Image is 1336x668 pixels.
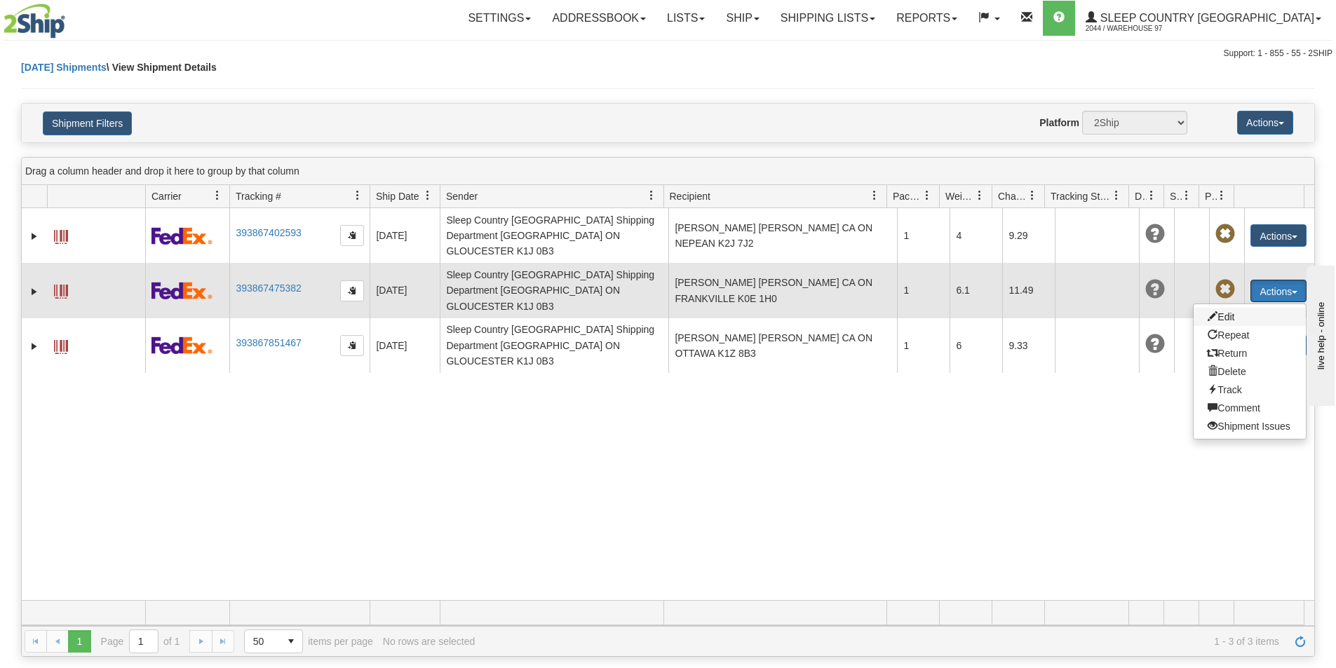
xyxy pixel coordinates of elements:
button: Actions [1250,280,1307,302]
div: live help - online [11,12,130,22]
span: Unknown [1145,224,1165,244]
td: [PERSON_NAME] [PERSON_NAME] CA ON FRANKVILLE K0E 1H0 [668,263,897,318]
a: Tracking Status filter column settings [1105,184,1128,207]
span: select [280,630,302,653]
a: Shipment Issues [1194,417,1306,435]
td: 1 [897,318,950,373]
button: Copy to clipboard [340,335,364,356]
label: Platform [1039,116,1079,130]
a: Repeat [1194,326,1306,344]
span: 1 - 3 of 3 items [485,636,1279,647]
span: Page 1 [68,630,90,653]
td: Sleep Country [GEOGRAPHIC_DATA] Shipping Department [GEOGRAPHIC_DATA] ON GLOUCESTER K1J 0B3 [440,263,668,318]
span: Recipient [670,189,710,203]
a: Addressbook [541,1,656,36]
span: Shipment Issues [1170,189,1182,203]
a: Label [54,224,68,246]
a: Expand [27,339,41,353]
a: 393867851467 [236,337,301,348]
td: 9.29 [1002,208,1055,263]
td: [PERSON_NAME] [PERSON_NAME] CA ON OTTAWA K1Z 8B3 [668,318,897,373]
img: logo2044.jpg [4,4,65,39]
span: Page of 1 [101,629,180,653]
a: Carrier filter column settings [205,184,229,207]
a: Weight filter column settings [968,184,992,207]
td: 4 [950,208,1002,263]
span: Unknown [1145,334,1165,354]
a: Settings [457,1,541,36]
td: 6 [950,318,1002,373]
a: Return [1194,344,1306,362]
a: Ship [715,1,769,36]
a: Lists [656,1,715,36]
div: grid grouping header [22,158,1314,185]
input: Page 1 [130,630,158,653]
button: Copy to clipboard [340,225,364,246]
a: Packages filter column settings [915,184,939,207]
span: 50 [253,634,271,648]
div: Support: 1 - 855 - 55 - 2SHIP [4,48,1332,60]
td: 6.1 [950,263,1002,318]
a: Refresh [1289,630,1311,653]
a: Recipient filter column settings [863,184,886,207]
a: Sender filter column settings [640,184,663,207]
span: \ View Shipment Details [107,62,217,73]
button: Actions [1250,224,1307,247]
td: 9.33 [1002,318,1055,373]
a: Expand [27,229,41,243]
span: Tracking Status [1051,189,1112,203]
a: Ship Date filter column settings [416,184,440,207]
a: Reports [886,1,968,36]
span: items per page [244,629,373,653]
button: Copy to clipboard [340,280,364,301]
a: Pickup Status filter column settings [1210,184,1234,207]
a: Tracking # filter column settings [346,184,370,207]
span: 2044 / Warehouse 97 [1086,22,1191,36]
span: Page sizes drop down [244,629,303,653]
a: Shipping lists [770,1,886,36]
td: [PERSON_NAME] [PERSON_NAME] CA ON NEPEAN K2J 7J2 [668,208,897,263]
td: 11.49 [1002,263,1055,318]
span: Unknown [1145,280,1165,299]
img: 2 - FedEx Express® [151,227,212,245]
a: Label [54,278,68,301]
a: Delete shipment [1194,362,1306,381]
a: 393867475382 [236,282,301,294]
img: 2 - FedEx Express® [151,336,212,354]
a: Comment [1194,399,1306,417]
td: [DATE] [370,318,440,373]
span: Charge [998,189,1027,203]
div: No rows are selected [383,636,475,647]
span: Carrier [151,189,182,203]
span: Sender [446,189,478,203]
span: Pickup Not Assigned [1215,280,1235,299]
a: Expand [27,285,41,299]
button: Shipment Filters [43,111,132,135]
a: Track [1194,381,1306,399]
a: Charge filter column settings [1020,184,1044,207]
span: Weight [945,189,975,203]
td: 1 [897,263,950,318]
span: Tracking # [236,189,281,203]
img: 2 - FedEx Express® [151,282,212,299]
button: Actions [1237,111,1293,135]
span: Pickup Not Assigned [1215,224,1235,244]
td: [DATE] [370,208,440,263]
a: Label [54,334,68,356]
iframe: chat widget [1304,262,1335,405]
td: 1 [897,208,950,263]
span: Packages [893,189,922,203]
td: [DATE] [370,263,440,318]
a: [DATE] Shipments [21,62,107,73]
a: Edit [1194,308,1306,326]
td: Sleep Country [GEOGRAPHIC_DATA] Shipping Department [GEOGRAPHIC_DATA] ON GLOUCESTER K1J 0B3 [440,208,668,263]
a: Sleep Country [GEOGRAPHIC_DATA] 2044 / Warehouse 97 [1075,1,1332,36]
a: Shipment Issues filter column settings [1175,184,1199,207]
span: Delivery Status [1135,189,1147,203]
span: Sleep Country [GEOGRAPHIC_DATA] [1097,12,1314,24]
span: Ship Date [376,189,419,203]
span: Pickup Status [1205,189,1217,203]
a: Delivery Status filter column settings [1140,184,1163,207]
a: 393867402593 [236,227,301,238]
td: Sleep Country [GEOGRAPHIC_DATA] Shipping Department [GEOGRAPHIC_DATA] ON GLOUCESTER K1J 0B3 [440,318,668,373]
